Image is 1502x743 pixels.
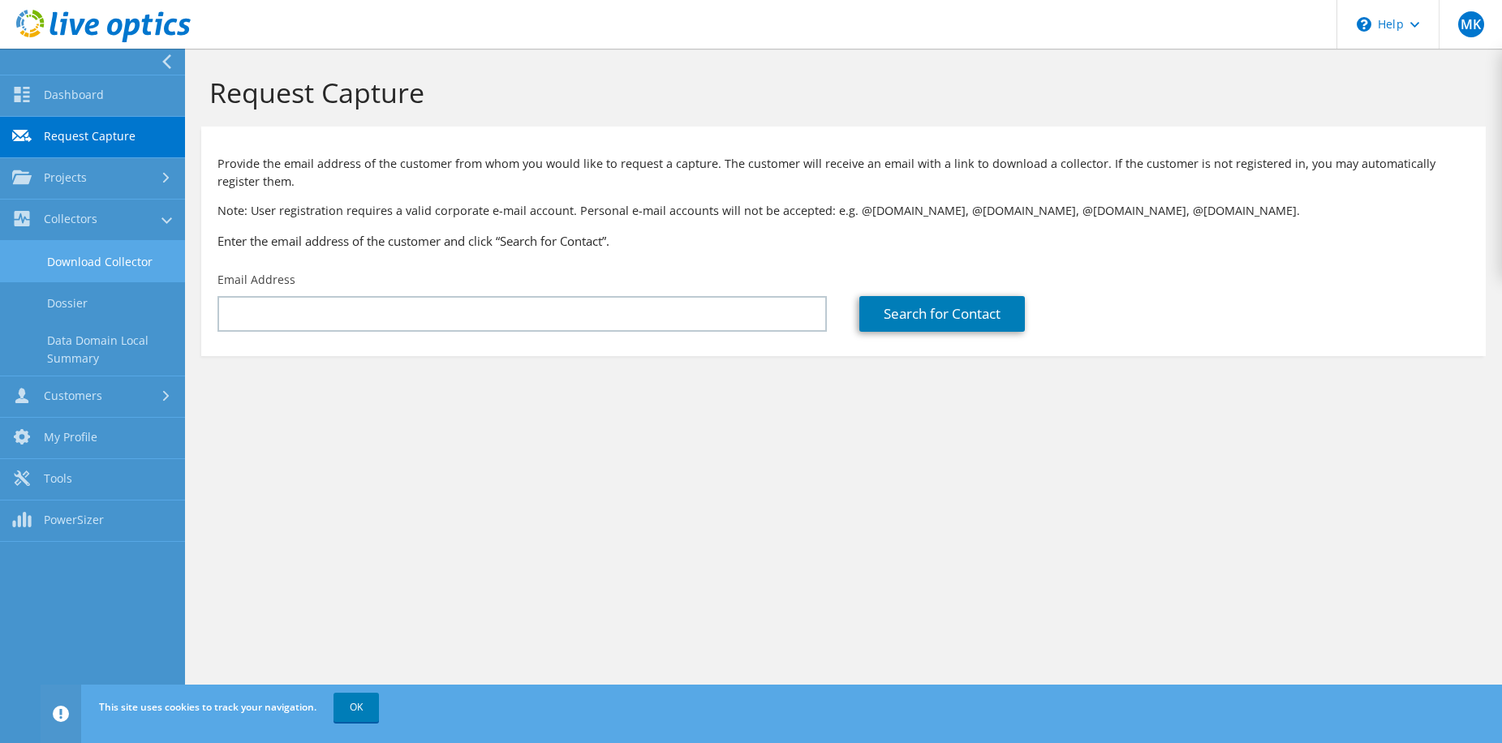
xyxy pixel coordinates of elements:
a: Search for Contact [859,296,1025,332]
h3: Enter the email address of the customer and click “Search for Contact”. [217,232,1470,250]
svg: \n [1357,17,1371,32]
label: Email Address [217,272,295,288]
p: Provide the email address of the customer from whom you would like to request a capture. The cust... [217,155,1470,191]
p: Note: User registration requires a valid corporate e-mail account. Personal e-mail accounts will ... [217,202,1470,220]
a: OK [334,693,379,722]
span: MK [1458,11,1484,37]
span: This site uses cookies to track your navigation. [99,700,316,714]
h1: Request Capture [209,75,1470,110]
